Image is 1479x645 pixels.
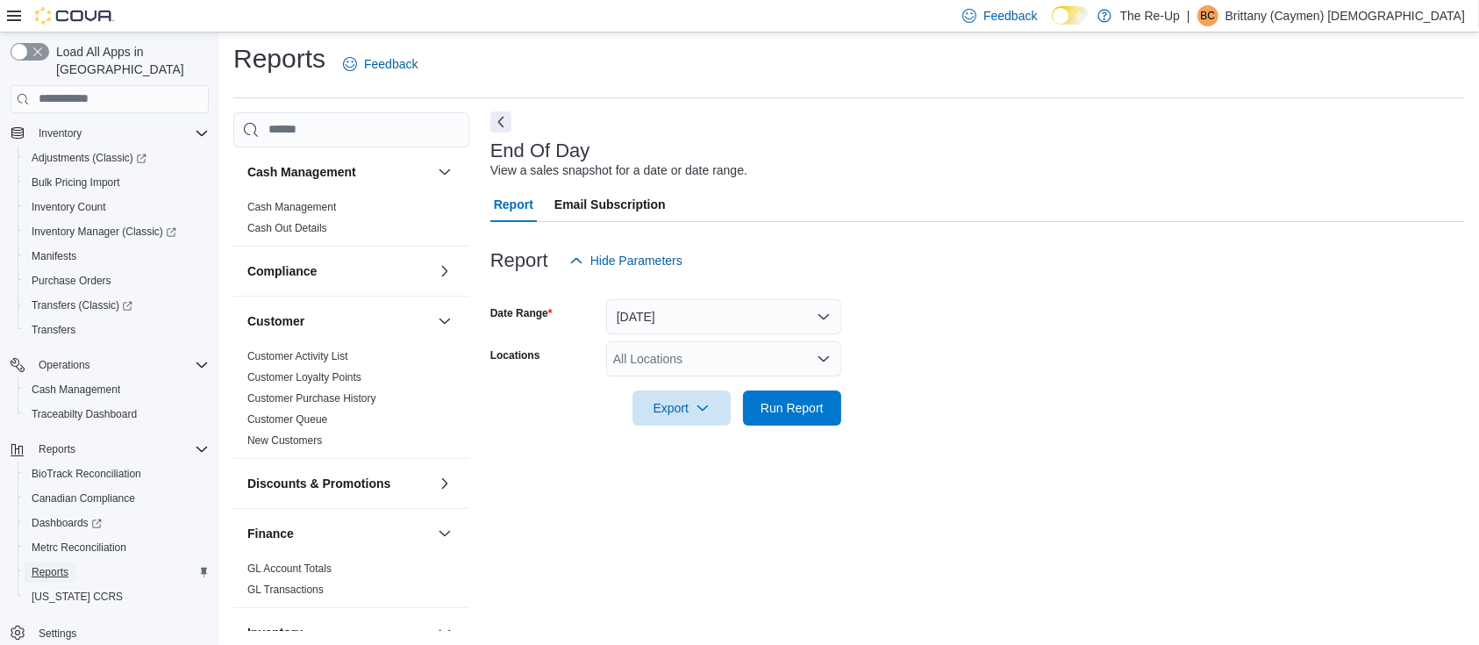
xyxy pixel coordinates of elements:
[25,295,139,316] a: Transfers (Classic)
[247,201,336,213] a: Cash Management
[25,463,209,484] span: BioTrack Reconciliation
[25,537,133,558] a: Metrc Reconciliation
[434,161,455,183] button: Cash Management
[554,187,666,222] span: Email Subscription
[32,467,141,481] span: BioTrack Reconciliation
[39,627,76,641] span: Settings
[32,565,68,579] span: Reports
[32,491,135,505] span: Canadian Compliance
[25,270,118,291] a: Purchase Orders
[18,511,216,535] a: Dashboards
[490,250,548,271] h3: Report
[643,391,720,426] span: Export
[1187,5,1190,26] p: |
[25,172,209,193] span: Bulk Pricing Import
[606,299,841,334] button: [DATE]
[25,379,209,400] span: Cash Management
[490,140,590,161] h3: End Of Day
[743,391,841,426] button: Run Report
[233,558,469,607] div: Finance
[32,151,146,165] span: Adjustments (Classic)
[247,262,317,280] h3: Compliance
[247,200,336,214] span: Cash Management
[18,269,216,293] button: Purchase Orders
[1197,5,1218,26] div: Brittany (Caymen) Christian
[25,197,209,218] span: Inventory Count
[18,293,216,318] a: Transfers (Classic)
[25,172,127,193] a: Bulk Pricing Import
[247,525,431,542] button: Finance
[434,622,455,643] button: Inventory
[25,246,83,267] a: Manifests
[364,55,418,73] span: Feedback
[25,512,209,534] span: Dashboards
[25,463,148,484] a: BioTrack Reconciliation
[247,434,322,448] span: New Customers
[32,623,83,644] a: Settings
[490,111,511,133] button: Next
[32,355,209,376] span: Operations
[25,221,209,242] span: Inventory Manager (Classic)
[32,200,106,214] span: Inventory Count
[32,298,132,312] span: Transfers (Classic)
[434,523,455,544] button: Finance
[25,404,144,425] a: Traceabilty Dashboard
[18,402,216,426] button: Traceabilty Dashboard
[247,163,431,181] button: Cash Management
[1225,5,1465,26] p: Brittany (Caymen) [DEMOGRAPHIC_DATA]
[25,586,130,607] a: [US_STATE] CCRS
[25,488,142,509] a: Canadian Compliance
[32,355,97,376] button: Operations
[25,295,209,316] span: Transfers (Classic)
[32,516,102,530] span: Dashboards
[25,404,209,425] span: Traceabilty Dashboard
[32,541,126,555] span: Metrc Reconciliation
[247,312,431,330] button: Customer
[233,346,469,458] div: Customer
[25,197,113,218] a: Inventory Count
[247,475,431,492] button: Discounts & Promotions
[247,624,303,641] h3: Inventory
[1052,6,1089,25] input: Dark Mode
[18,486,216,511] button: Canadian Compliance
[490,161,747,180] div: View a sales snapshot for a date or date range.
[18,146,216,170] a: Adjustments (Classic)
[25,379,127,400] a: Cash Management
[247,350,348,362] a: Customer Activity List
[761,399,824,417] span: Run Report
[35,7,114,25] img: Cova
[247,475,390,492] h3: Discounts & Promotions
[39,442,75,456] span: Reports
[247,222,327,234] a: Cash Out Details
[18,535,216,560] button: Metrc Reconciliation
[18,560,216,584] button: Reports
[590,252,682,269] span: Hide Parameters
[247,584,324,596] a: GL Transactions
[1200,5,1215,26] span: BC
[32,383,120,397] span: Cash Management
[32,123,89,144] button: Inventory
[18,244,216,269] button: Manifests
[25,319,209,340] span: Transfers
[18,462,216,486] button: BioTrack Reconciliation
[983,7,1037,25] span: Feedback
[233,197,469,246] div: Cash Management
[25,537,209,558] span: Metrc Reconciliation
[247,370,361,384] span: Customer Loyalty Points
[247,221,327,235] span: Cash Out Details
[247,434,322,447] a: New Customers
[18,377,216,402] button: Cash Management
[247,412,327,426] span: Customer Queue
[32,274,111,288] span: Purchase Orders
[49,43,209,78] span: Load All Apps in [GEOGRAPHIC_DATA]
[32,225,176,239] span: Inventory Manager (Classic)
[490,348,540,362] label: Locations
[562,243,689,278] button: Hide Parameters
[32,621,209,643] span: Settings
[247,583,324,597] span: GL Transactions
[434,473,455,494] button: Discounts & Promotions
[247,312,304,330] h3: Customer
[434,261,455,282] button: Compliance
[1120,5,1180,26] p: The Re-Up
